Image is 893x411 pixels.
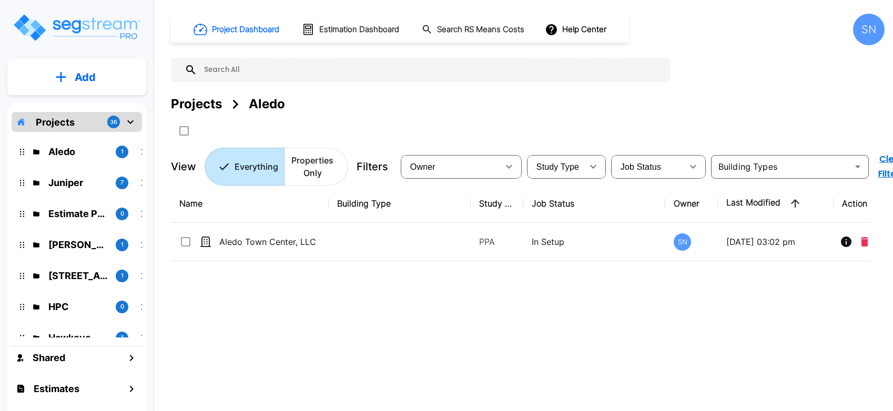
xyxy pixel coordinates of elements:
p: 7 [120,178,124,187]
button: Help Center [543,19,611,39]
p: 1 [121,147,124,156]
button: Open [850,159,865,174]
button: Estimation Dashboard [298,18,405,40]
p: 1 [121,271,124,280]
div: SN [853,14,885,45]
input: Search All [197,58,665,82]
th: Owner [665,184,718,223]
th: Study Type [471,184,523,223]
button: Search RS Means Costs [418,19,530,40]
h1: Estimation Dashboard [319,24,399,36]
button: Delete [857,231,872,252]
h1: Estimates [34,382,79,396]
button: Info [836,231,857,252]
p: Add [75,69,96,85]
p: 0 [120,209,124,218]
button: Properties Only [284,148,348,186]
p: PPA [479,235,515,248]
div: Aledo [249,95,285,114]
div: Platform [205,148,348,186]
button: Add [7,62,146,93]
p: View [171,159,196,174]
h1: Search RS Means Costs [437,24,524,36]
img: Logo [12,13,141,43]
p: Properties Only [290,154,335,179]
div: Projects [171,95,222,114]
span: Owner [410,162,435,171]
th: Last Modified [718,184,834,223]
div: Select [529,152,583,181]
span: Study Type [536,162,579,171]
th: Job Status [523,184,665,223]
h1: Project Dashboard [212,24,279,36]
p: Aledo Town Center, LLC [219,235,324,248]
p: 1 [121,333,124,342]
p: Projects [36,115,75,129]
button: Everything [205,148,285,186]
div: SN [674,233,691,251]
th: Name [171,184,329,223]
h1: Shared [33,351,65,365]
p: HPC [48,300,107,314]
p: In Setup [532,235,657,248]
p: Hawkeye Medical LLC [48,331,107,345]
p: Kessler Rental [48,238,107,252]
button: SelectAll [174,120,195,141]
button: Project Dashboard [189,18,285,41]
p: Filters [357,159,388,174]
p: 1 [121,240,124,249]
div: Select [403,152,499,181]
input: Building Types [714,159,848,174]
p: Estimate Property [48,207,107,221]
p: 138 Polecat Lane [48,269,107,283]
div: Select [613,152,683,181]
span: Job Status [621,162,661,171]
th: Building Type [329,184,471,223]
p: Aledo [48,145,107,159]
p: Juniper [48,176,107,190]
p: 0 [120,302,124,311]
p: [DATE] 03:02 pm [726,235,825,248]
p: 36 [110,118,117,127]
p: Everything [235,160,278,173]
